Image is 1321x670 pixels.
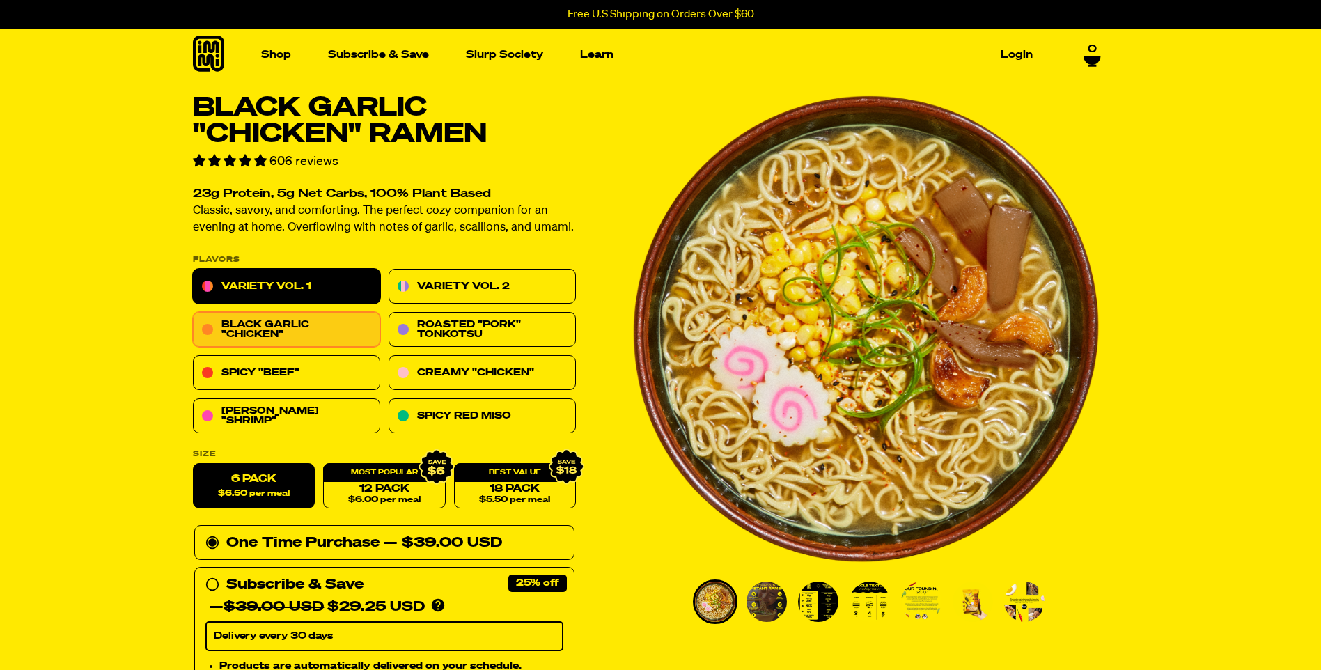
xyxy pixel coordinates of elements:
[269,155,338,168] span: 606 reviews
[218,490,290,499] span: $6.50 per meal
[193,356,380,391] a: Spicy "Beef"
[256,29,1038,80] nav: Main navigation
[951,579,995,624] li: Go to slide 6
[901,582,941,622] img: Black Garlic "Chicken" Ramen
[632,579,1100,624] div: PDP main carousel thumbnails
[850,582,890,622] img: Black Garlic "Chicken" Ramen
[632,95,1100,563] li: 1 of 7
[632,95,1100,563] img: Black Garlic "Chicken" Ramen
[193,256,576,264] p: Flavors
[847,579,892,624] li: Go to slide 4
[744,579,789,624] li: Go to slide 2
[1002,579,1047,624] li: Go to slide 7
[193,451,576,458] label: Size
[695,582,735,622] img: Black Garlic "Chicken" Ramen
[193,399,380,434] a: [PERSON_NAME] "Shrimp"
[693,579,737,624] li: Go to slide 1
[899,579,944,624] li: Go to slide 5
[226,574,364,596] div: Subscribe & Save
[323,464,445,509] a: 12 Pack$6.00 per meal
[389,356,576,391] a: Creamy "Chicken"
[460,44,549,65] a: Slurp Society
[205,622,563,651] select: Subscribe & Save —$39.00 USD$29.25 USD Products are automatically delivered on your schedule. No ...
[453,464,575,509] a: 18 Pack$5.50 per meal
[389,270,576,304] a: Variety Vol. 2
[568,8,754,21] p: Free U.S Shipping on Orders Over $60
[322,44,435,65] a: Subscribe & Save
[995,44,1038,65] a: Login
[205,532,563,554] div: One Time Purchase
[389,399,576,434] a: Spicy Red Miso
[210,596,425,618] div: — $29.25 USD
[747,582,787,622] img: Black Garlic "Chicken" Ramen
[193,95,576,148] h1: Black Garlic "Chicken" Ramen
[479,496,550,505] span: $5.50 per meal
[632,95,1100,563] div: PDP main carousel
[384,532,502,554] div: — $39.00 USD
[193,203,576,237] p: Classic, savory, and comforting. The perfect cozy companion for an evening at home. Overflowing w...
[193,155,269,168] span: 4.76 stars
[389,313,576,348] a: Roasted "Pork" Tonkotsu
[1088,43,1097,56] span: 0
[574,44,619,65] a: Learn
[347,496,420,505] span: $6.00 per meal
[256,44,297,65] a: Shop
[796,579,841,624] li: Go to slide 3
[193,189,576,201] h2: 23g Protein, 5g Net Carbs, 100% Plant Based
[193,313,380,348] a: Black Garlic "Chicken"
[193,270,380,304] a: Variety Vol. 1
[953,582,993,622] img: Black Garlic "Chicken" Ramen
[1004,582,1045,622] img: Black Garlic "Chicken" Ramen
[1084,43,1101,67] a: 0
[193,464,315,509] label: 6 Pack
[224,600,324,614] del: $39.00 USD
[798,582,838,622] img: Black Garlic "Chicken" Ramen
